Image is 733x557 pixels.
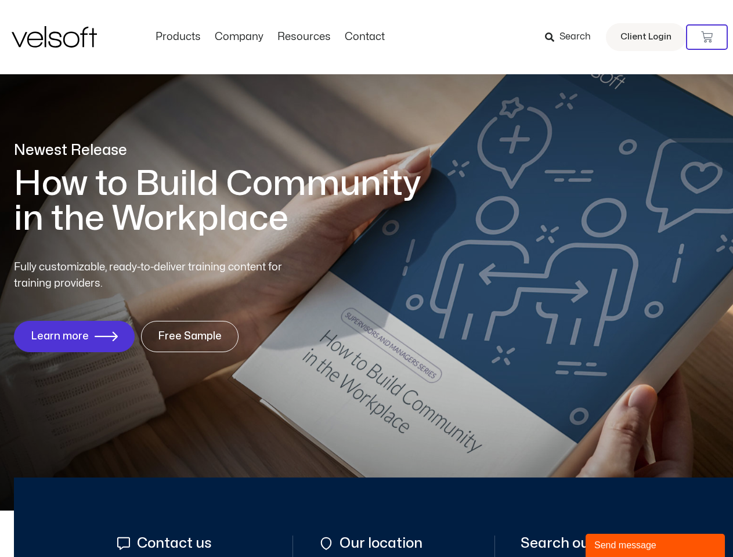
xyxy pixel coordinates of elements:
[521,536,716,551] span: Search our courseware store
[158,331,222,342] span: Free Sample
[149,31,392,44] nav: Menu
[606,23,686,51] a: Client Login
[14,167,438,236] h1: How to Build Community in the Workplace
[586,531,727,557] iframe: chat widget
[270,31,338,44] a: ResourcesMenu Toggle
[12,26,97,48] img: Velsoft Training Materials
[545,27,599,47] a: Search
[149,31,208,44] a: ProductsMenu Toggle
[14,140,438,161] p: Newest Release
[338,31,392,44] a: ContactMenu Toggle
[620,30,671,45] span: Client Login
[141,321,239,352] a: Free Sample
[208,31,270,44] a: CompanyMenu Toggle
[134,536,212,551] span: Contact us
[14,259,303,292] p: Fully customizable, ready-to-deliver training content for training providers.
[14,321,135,352] a: Learn more
[31,331,89,342] span: Learn more
[559,30,591,45] span: Search
[337,536,423,551] span: Our location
